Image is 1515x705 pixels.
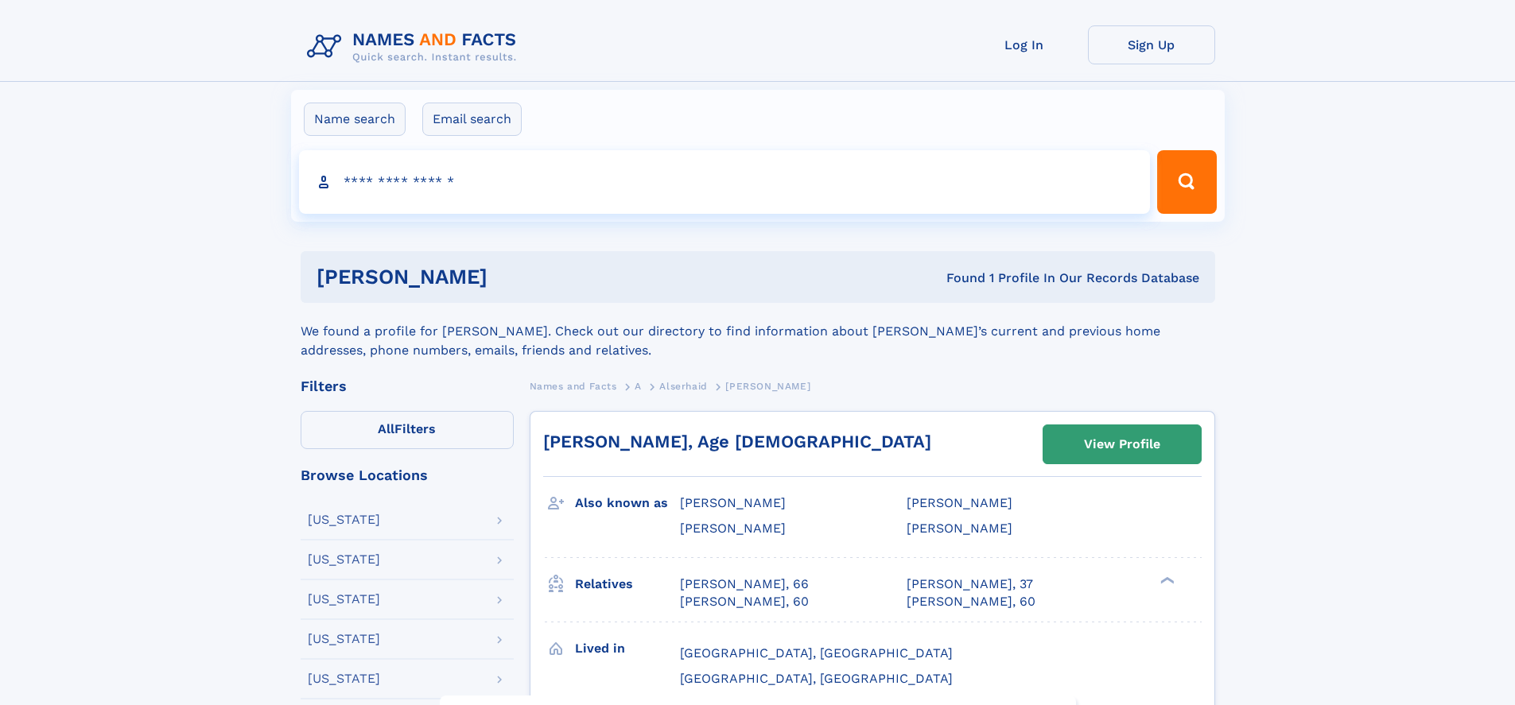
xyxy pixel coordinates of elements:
[907,593,1035,610] a: [PERSON_NAME], 60
[301,411,514,449] label: Filters
[1088,25,1215,64] a: Sign Up
[301,25,530,68] img: Logo Names and Facts
[301,303,1215,360] div: We found a profile for [PERSON_NAME]. Check out our directory to find information about [PERSON_N...
[1084,426,1160,463] div: View Profile
[680,575,809,593] a: [PERSON_NAME], 66
[317,267,717,287] h1: [PERSON_NAME]
[680,645,953,660] span: [GEOGRAPHIC_DATA], [GEOGRAPHIC_DATA]
[1043,425,1201,463] a: View Profile
[680,495,786,510] span: [PERSON_NAME]
[575,571,680,598] h3: Relatives
[308,672,380,685] div: [US_STATE]
[575,635,680,662] h3: Lived in
[680,521,786,536] span: [PERSON_NAME]
[659,381,707,392] span: Alserhaid
[659,376,707,396] a: Alserhaid
[1157,150,1216,214] button: Search Button
[907,575,1033,593] a: [PERSON_NAME], 37
[680,593,809,610] a: [PERSON_NAME], 60
[680,671,953,686] span: [GEOGRAPHIC_DATA], [GEOGRAPHIC_DATA]
[378,421,394,436] span: All
[299,150,1151,214] input: search input
[308,553,380,566] div: [US_STATE]
[717,269,1199,287] div: Found 1 Profile In Our Records Database
[907,495,1012,510] span: [PERSON_NAME]
[301,468,514,482] div: Browse Locations
[301,379,514,393] div: Filters
[575,490,680,517] h3: Also known as
[635,381,642,392] span: A
[304,103,406,136] label: Name search
[530,376,617,396] a: Names and Facts
[1156,575,1175,585] div: ❯
[543,432,931,451] a: [PERSON_NAME], Age [DEMOGRAPHIC_DATA]
[635,376,642,396] a: A
[308,633,380,645] div: [US_STATE]
[725,381,810,392] span: [PERSON_NAME]
[961,25,1088,64] a: Log In
[907,521,1012,536] span: [PERSON_NAME]
[422,103,522,136] label: Email search
[308,513,380,526] div: [US_STATE]
[308,593,380,606] div: [US_STATE]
